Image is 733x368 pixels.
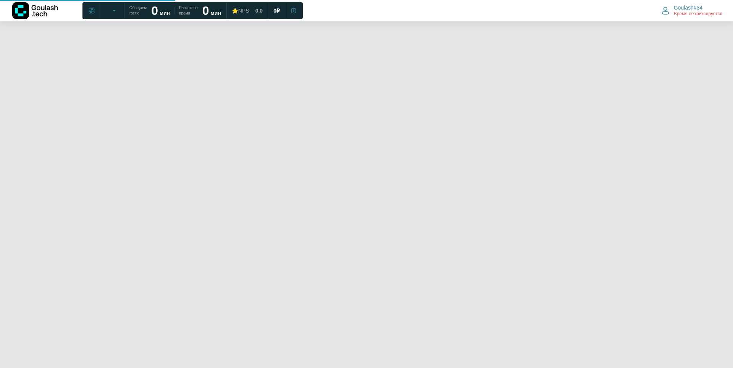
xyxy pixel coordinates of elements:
div: ⭐ [232,7,249,14]
span: Обещаем гостю [129,5,147,16]
a: Обещаем гостю 0 мин Расчетное время 0 мин [125,4,226,18]
span: мин [160,10,170,16]
a: 0 ₽ [269,4,284,18]
img: Логотип компании Goulash.tech [12,2,58,19]
span: 0 [273,7,276,14]
span: Расчетное время [179,5,197,16]
button: Goulash#34 Время не фиксируется [657,3,727,19]
span: Goulash#34 [674,4,703,11]
span: NPS [238,8,249,14]
a: ⭐NPS 0,0 [227,4,267,18]
strong: 0 [202,4,209,18]
span: ₽ [276,7,280,14]
span: мин [210,10,221,16]
span: 0,0 [255,7,263,14]
span: Время не фиксируется [674,11,722,17]
strong: 0 [151,4,158,18]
